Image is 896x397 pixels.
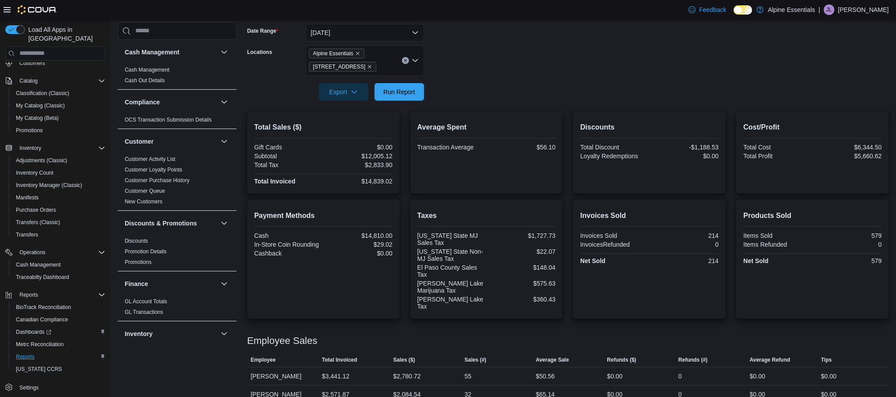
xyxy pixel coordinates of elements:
[118,115,237,129] div: Compliance
[9,301,109,313] button: BioTrack Reconciliation
[125,137,153,146] h3: Customer
[125,219,217,228] button: Discounts & Promotions
[536,371,555,382] div: $50.56
[16,182,82,189] span: Inventory Manager (Classic)
[16,206,56,214] span: Purchase Orders
[651,232,719,239] div: 214
[12,260,105,270] span: Cash Management
[313,62,366,71] span: [STREET_ADDRESS]
[2,246,109,259] button: Operations
[325,178,392,185] div: $14,839.02
[375,83,424,101] button: Run Report
[821,356,832,363] span: Tips
[16,169,54,176] span: Inventory Count
[12,339,67,350] a: Metrc Reconciliation
[325,153,392,160] div: $12,005.12
[16,76,41,86] button: Catalog
[12,100,69,111] a: My Catalog (Classic)
[16,341,64,348] span: Metrc Reconciliation
[488,264,555,271] div: $148.04
[247,27,279,34] label: Date Range
[12,351,38,362] a: Reports
[125,198,162,205] span: New Customers
[16,290,105,300] span: Reports
[322,371,349,382] div: $3,441.12
[125,329,153,338] h3: Inventory
[125,116,212,123] span: OCS Transaction Submission Details
[125,166,182,173] span: Customer Loyalty Points
[16,382,42,393] a: Settings
[12,364,65,374] a: [US_STATE] CCRS
[12,351,105,362] span: Reports
[16,247,49,258] button: Operations
[125,248,167,255] span: Promotion Details
[254,153,322,160] div: Subtotal
[16,143,45,153] button: Inventory
[12,339,105,350] span: Metrc Reconciliation
[12,88,105,99] span: Classification (Classic)
[125,98,160,107] h3: Compliance
[9,271,109,283] button: Traceabilty Dashboard
[488,232,555,239] div: $1,727.73
[12,168,57,178] a: Inventory Count
[12,272,105,282] span: Traceabilty Dashboard
[678,371,682,382] div: 0
[815,257,882,264] div: 579
[16,102,65,109] span: My Catalog (Classic)
[125,188,165,194] a: Customer Queue
[16,231,38,238] span: Transfers
[464,356,486,363] span: Sales (#)
[247,49,272,56] label: Locations
[12,217,105,228] span: Transfers (Classic)
[219,136,230,147] button: Customer
[325,144,392,151] div: $0.00
[16,304,71,311] span: BioTrack Reconciliation
[322,356,357,363] span: Total Invoiced
[12,260,64,270] a: Cash Management
[819,4,820,15] p: |
[2,289,109,301] button: Reports
[417,264,485,278] div: El Paso County Sales Tax
[580,144,647,151] div: Total Discount
[118,154,237,210] div: Customer
[19,145,41,152] span: Inventory
[9,204,109,216] button: Purchase Orders
[417,144,485,151] div: Transaction Average
[125,248,167,255] a: Promotion Details
[254,144,322,151] div: Gift Cards
[125,238,148,244] a: Discounts
[125,98,217,107] button: Compliance
[12,113,105,123] span: My Catalog (Beta)
[488,144,555,151] div: $56.10
[219,47,230,57] button: Cash Management
[9,87,109,99] button: Classification (Classic)
[743,232,811,239] div: Items Sold
[16,290,42,300] button: Reports
[9,338,109,351] button: Metrc Reconciliation
[12,192,42,203] a: Manifests
[417,248,485,262] div: [US_STATE] State Non-MJ Sales Tax
[19,249,46,256] span: Operations
[19,291,38,298] span: Reports
[12,364,105,374] span: Washington CCRS
[325,250,392,257] div: $0.00
[9,229,109,241] button: Transfers
[750,371,765,382] div: $0.00
[125,48,180,57] h3: Cash Management
[699,5,726,14] span: Feedback
[815,144,882,151] div: $6,344.50
[9,112,109,124] button: My Catalog (Beta)
[19,384,38,391] span: Settings
[2,381,109,393] button: Settings
[488,280,555,287] div: $575.63
[247,336,318,346] h3: Employee Sales
[125,329,217,338] button: Inventory
[824,4,835,15] div: Jaz Lorentzen
[9,167,109,179] button: Inventory Count
[734,5,752,15] input: Dark Mode
[9,363,109,375] button: [US_STATE] CCRS
[9,179,109,191] button: Inventory Manager (Classic)
[383,88,415,96] span: Run Report
[325,161,392,168] div: $2,833.90
[125,298,167,305] a: GL Account Totals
